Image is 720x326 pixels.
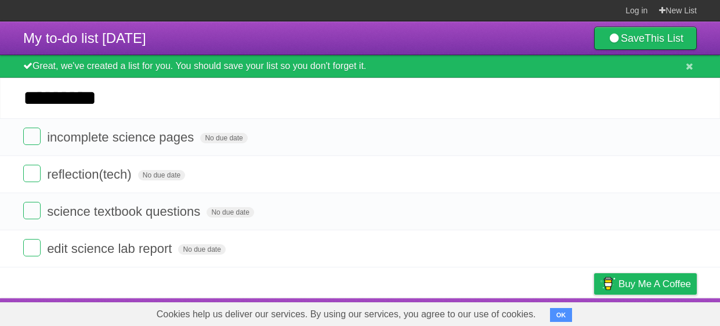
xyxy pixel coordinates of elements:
span: edit science lab report [47,241,175,256]
span: Cookies help us deliver our services. By using our services, you agree to our use of cookies. [145,303,548,326]
span: science textbook questions [47,204,203,219]
span: No due date [138,170,185,180]
span: incomplete science pages [47,130,197,144]
span: reflection(tech) [47,167,135,182]
span: My to-do list [DATE] [23,30,146,46]
span: Buy me a coffee [618,274,691,294]
span: No due date [207,207,254,218]
label: Done [23,239,41,256]
button: OK [550,308,573,322]
b: This List [645,32,683,44]
a: Developers [478,301,525,323]
span: No due date [178,244,225,255]
span: No due date [200,133,247,143]
a: Terms [540,301,565,323]
a: Suggest a feature [624,301,697,323]
label: Done [23,202,41,219]
img: Buy me a coffee [600,274,616,294]
a: About [440,301,464,323]
label: Done [23,165,41,182]
a: SaveThis List [594,27,697,50]
a: Buy me a coffee [594,273,697,295]
label: Done [23,128,41,145]
a: Privacy [579,301,609,323]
